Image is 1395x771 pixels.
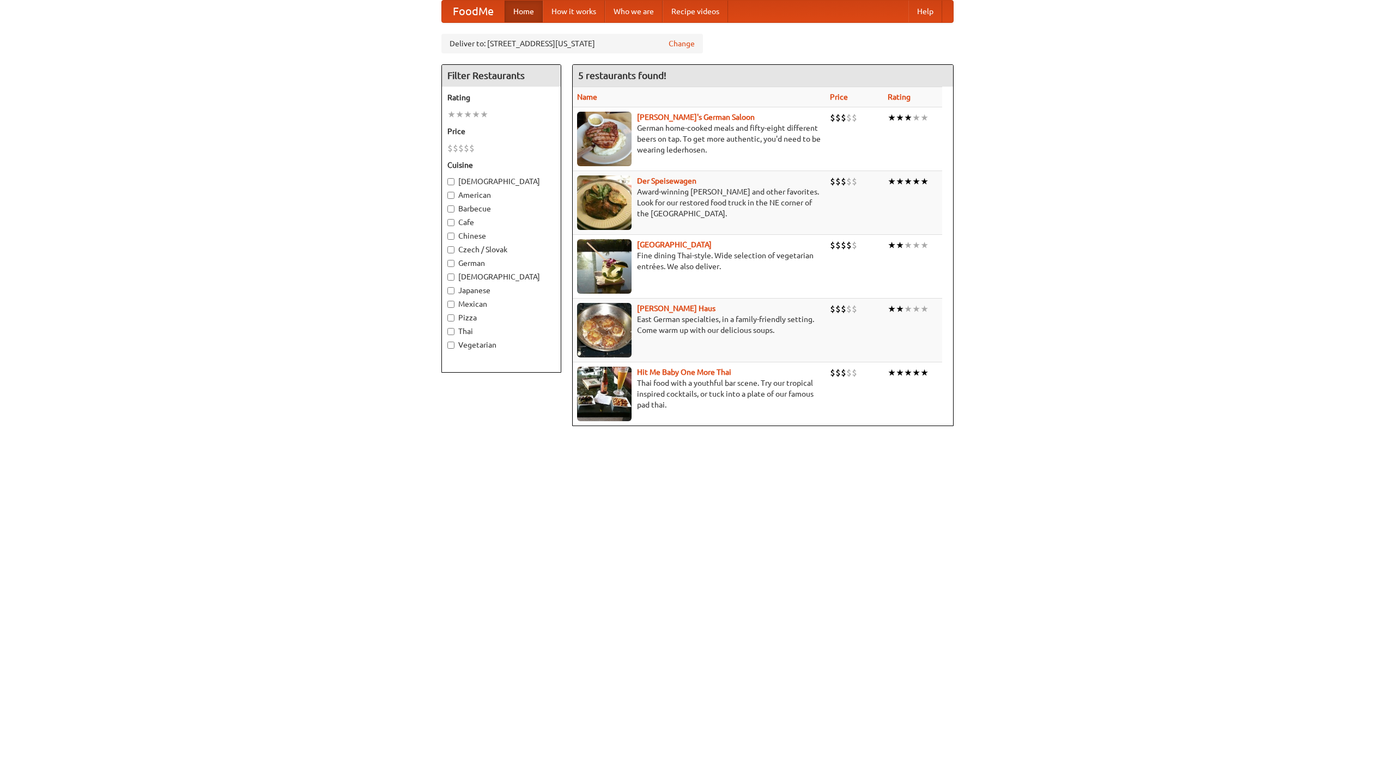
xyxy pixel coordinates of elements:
p: Thai food with a youthful bar scene. Try our tropical inspired cocktails, or tuck into a plate of... [577,378,821,410]
p: German home-cooked meals and fifty-eight different beers on tap. To get more authentic, you'd nee... [577,123,821,155]
li: $ [830,367,835,379]
img: esthers.jpg [577,112,632,166]
li: $ [835,175,841,187]
li: $ [846,239,852,251]
li: ★ [912,367,920,379]
li: $ [453,142,458,154]
li: ★ [920,175,929,187]
li: ★ [904,303,912,315]
label: American [447,190,555,201]
label: Barbecue [447,203,555,214]
a: [GEOGRAPHIC_DATA] [637,240,712,249]
h4: Filter Restaurants [442,65,561,87]
li: $ [852,367,857,379]
p: East German specialties, in a family-friendly setting. Come warm up with our delicious soups. [577,314,821,336]
li: $ [852,303,857,315]
a: Rating [888,93,911,101]
li: $ [841,112,846,124]
li: $ [830,112,835,124]
img: satay.jpg [577,239,632,294]
a: [PERSON_NAME] Haus [637,304,715,313]
label: German [447,258,555,269]
li: ★ [888,239,896,251]
li: ★ [896,112,904,124]
input: [DEMOGRAPHIC_DATA] [447,274,454,281]
label: Pizza [447,312,555,323]
li: ★ [472,108,480,120]
input: Cafe [447,219,454,226]
li: $ [835,239,841,251]
li: ★ [888,112,896,124]
a: FoodMe [442,1,505,22]
input: Pizza [447,314,454,321]
h5: Cuisine [447,160,555,171]
a: Who we are [605,1,663,22]
label: Vegetarian [447,339,555,350]
li: $ [447,142,453,154]
li: ★ [912,175,920,187]
label: Czech / Slovak [447,244,555,255]
li: $ [830,239,835,251]
li: ★ [888,175,896,187]
label: Thai [447,326,555,337]
li: $ [841,367,846,379]
a: Change [669,38,695,49]
div: Deliver to: [STREET_ADDRESS][US_STATE] [441,34,703,53]
li: $ [469,142,475,154]
li: $ [835,367,841,379]
li: ★ [904,112,912,124]
h5: Price [447,126,555,137]
input: Czech / Slovak [447,246,454,253]
input: German [447,260,454,267]
a: How it works [543,1,605,22]
li: ★ [896,367,904,379]
li: $ [458,142,464,154]
img: kohlhaus.jpg [577,303,632,357]
label: [DEMOGRAPHIC_DATA] [447,176,555,187]
li: ★ [904,239,912,251]
li: ★ [912,303,920,315]
li: ★ [920,303,929,315]
input: Japanese [447,287,454,294]
li: $ [841,175,846,187]
a: Der Speisewagen [637,177,696,185]
li: $ [852,112,857,124]
li: ★ [888,367,896,379]
li: ★ [896,303,904,315]
a: Price [830,93,848,101]
li: $ [464,142,469,154]
li: $ [846,367,852,379]
li: ★ [920,112,929,124]
li: ★ [888,303,896,315]
li: $ [835,303,841,315]
label: Mexican [447,299,555,309]
li: ★ [456,108,464,120]
li: $ [852,175,857,187]
li: $ [846,175,852,187]
a: Hit Me Baby One More Thai [637,368,731,377]
input: American [447,192,454,199]
input: Vegetarian [447,342,454,349]
label: Cafe [447,217,555,228]
li: ★ [447,108,456,120]
li: $ [830,175,835,187]
li: $ [841,239,846,251]
a: Home [505,1,543,22]
label: Japanese [447,285,555,296]
li: ★ [896,175,904,187]
a: [PERSON_NAME]'s German Saloon [637,113,755,122]
li: ★ [904,175,912,187]
li: $ [846,303,852,315]
input: [DEMOGRAPHIC_DATA] [447,178,454,185]
li: ★ [912,112,920,124]
p: Award-winning [PERSON_NAME] and other favorites. Look for our restored food truck in the NE corne... [577,186,821,219]
img: babythai.jpg [577,367,632,421]
li: ★ [912,239,920,251]
img: speisewagen.jpg [577,175,632,230]
li: $ [846,112,852,124]
input: Mexican [447,301,454,308]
